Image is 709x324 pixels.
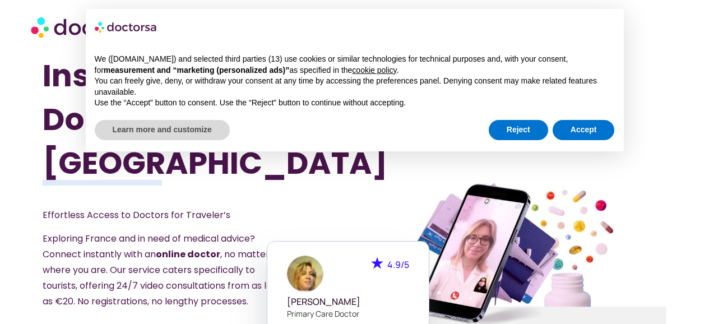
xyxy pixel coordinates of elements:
[95,120,230,140] button: Learn more and customize
[43,54,308,185] h1: Instant Online Doctors in [GEOGRAPHIC_DATA]
[43,209,230,221] span: Effortless Access to Doctors for Traveler’s
[95,18,157,36] img: logo
[95,98,615,109] p: Use the “Accept” button to consent. Use the “Reject” button to continue without accepting.
[387,258,409,271] span: 4.9/5
[287,297,409,307] h5: [PERSON_NAME]
[43,232,279,308] span: Exploring France and in need of medical advice? Connect instantly with an , no matter where you a...
[352,66,396,75] a: cookie policy
[104,66,289,75] strong: measurement and “marketing (personalized ads)”
[553,120,615,140] button: Accept
[287,308,409,320] p: Primary care doctor
[489,120,548,140] button: Reject
[156,248,220,261] strong: online doctor
[95,54,615,76] p: We ([DOMAIN_NAME]) and selected third parties (13) use cookies or similar technologies for techni...
[95,76,615,98] p: You can freely give, deny, or withdraw your consent at any time by accessing the preferences pane...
